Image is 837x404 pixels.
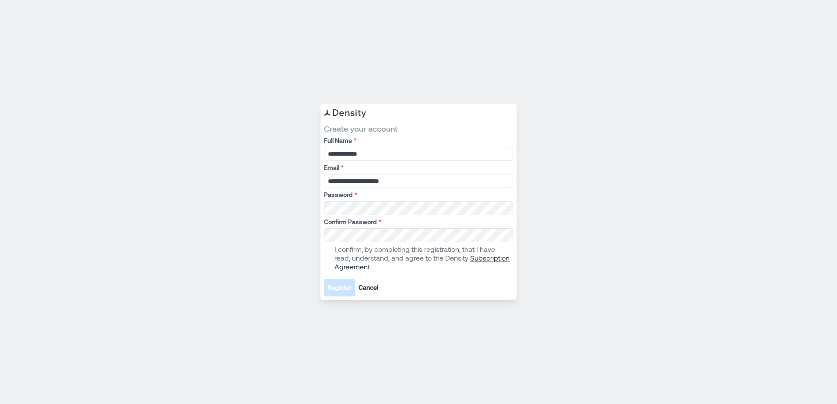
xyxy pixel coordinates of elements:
button: Register [324,279,355,296]
p: I confirm, by completing this registration, that I have read, understand, and agree to the Density . [334,245,511,271]
span: Register [327,283,352,292]
span: Cancel [359,283,378,292]
label: Confirm Password [324,218,511,226]
label: Password [324,191,511,199]
a: Subscription Agreement [334,254,510,271]
span: Create your account [324,123,513,134]
label: Full Name [324,136,511,145]
label: Email [324,164,511,172]
button: Cancel [355,279,382,296]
